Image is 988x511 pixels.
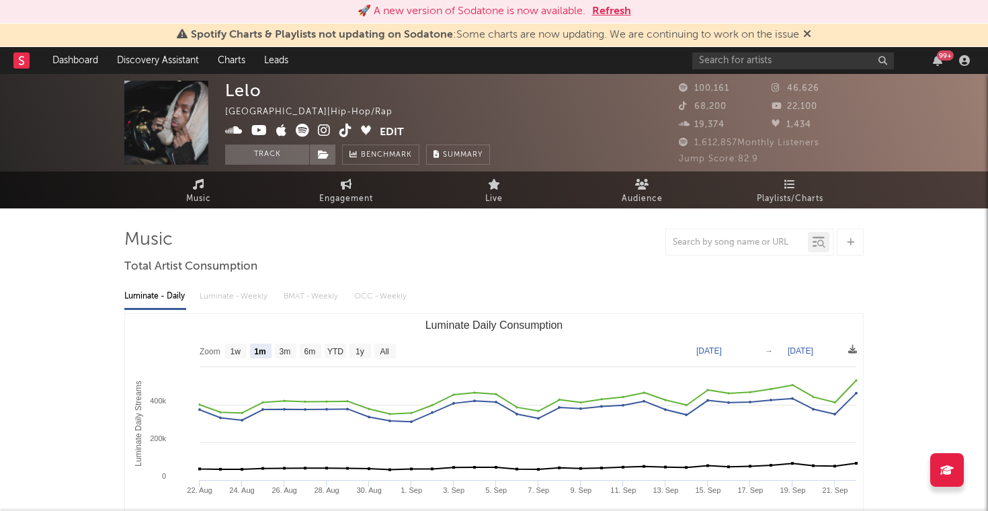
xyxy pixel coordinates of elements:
[823,486,848,494] text: 21. Sep
[765,346,773,356] text: →
[443,486,464,494] text: 3. Sep
[108,47,208,74] a: Discovery Assistant
[679,139,819,147] span: 1,612,857 Monthly Listeners
[622,191,663,207] span: Audience
[757,191,823,207] span: Playlists/Charts
[772,102,817,111] span: 22,100
[150,434,166,442] text: 200k
[380,347,388,356] text: All
[485,486,507,494] text: 5. Sep
[358,3,585,19] div: 🚀 A new version of Sodatone is now available.
[225,145,309,165] button: Track
[737,486,763,494] text: 17. Sep
[254,347,265,356] text: 1m
[124,285,186,308] div: Luminate - Daily
[592,3,631,19] button: Refresh
[610,486,636,494] text: 11. Sep
[191,30,453,40] span: Spotify Charts & Playlists not updating on Sodatone
[186,191,211,207] span: Music
[225,81,261,100] div: Lelo
[280,347,291,356] text: 3m
[772,120,811,129] span: 1,434
[528,486,549,494] text: 7. Sep
[356,486,381,494] text: 30. Aug
[342,145,419,165] a: Benchmark
[314,486,339,494] text: 28. Aug
[327,347,343,356] text: YTD
[443,151,483,159] span: Summary
[200,347,220,356] text: Zoom
[187,486,212,494] text: 22. Aug
[679,102,727,111] span: 68,200
[208,47,255,74] a: Charts
[695,486,721,494] text: 15. Sep
[788,346,813,356] text: [DATE]
[150,397,166,405] text: 400k
[937,50,954,61] div: 99 +
[679,155,758,163] span: Jump Score: 82.9
[716,171,864,208] a: Playlists/Charts
[229,486,254,494] text: 24. Aug
[356,347,364,356] text: 1y
[272,171,420,208] a: Engagement
[666,237,808,248] input: Search by song name or URL
[485,191,503,207] span: Live
[361,147,412,163] span: Benchmark
[679,84,729,93] span: 100,161
[696,346,722,356] text: [DATE]
[653,486,678,494] text: 13. Sep
[679,120,725,129] span: 19,374
[570,486,591,494] text: 9. Sep
[124,259,257,275] span: Total Artist Consumption
[425,319,563,331] text: Luminate Daily Consumption
[772,84,819,93] span: 46,626
[134,381,143,466] text: Luminate Daily Streams
[568,171,716,208] a: Audience
[272,486,296,494] text: 26. Aug
[43,47,108,74] a: Dashboard
[255,47,298,74] a: Leads
[933,55,942,66] button: 99+
[231,347,241,356] text: 1w
[319,191,373,207] span: Engagement
[803,30,811,40] span: Dismiss
[304,347,316,356] text: 6m
[426,145,490,165] button: Summary
[191,30,799,40] span: : Some charts are now updating. We are continuing to work on the issue
[380,124,404,141] button: Edit
[225,104,408,120] div: [GEOGRAPHIC_DATA] | Hip-Hop/Rap
[401,486,422,494] text: 1. Sep
[124,171,272,208] a: Music
[420,171,568,208] a: Live
[692,52,894,69] input: Search for artists
[162,472,166,480] text: 0
[780,486,805,494] text: 19. Sep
